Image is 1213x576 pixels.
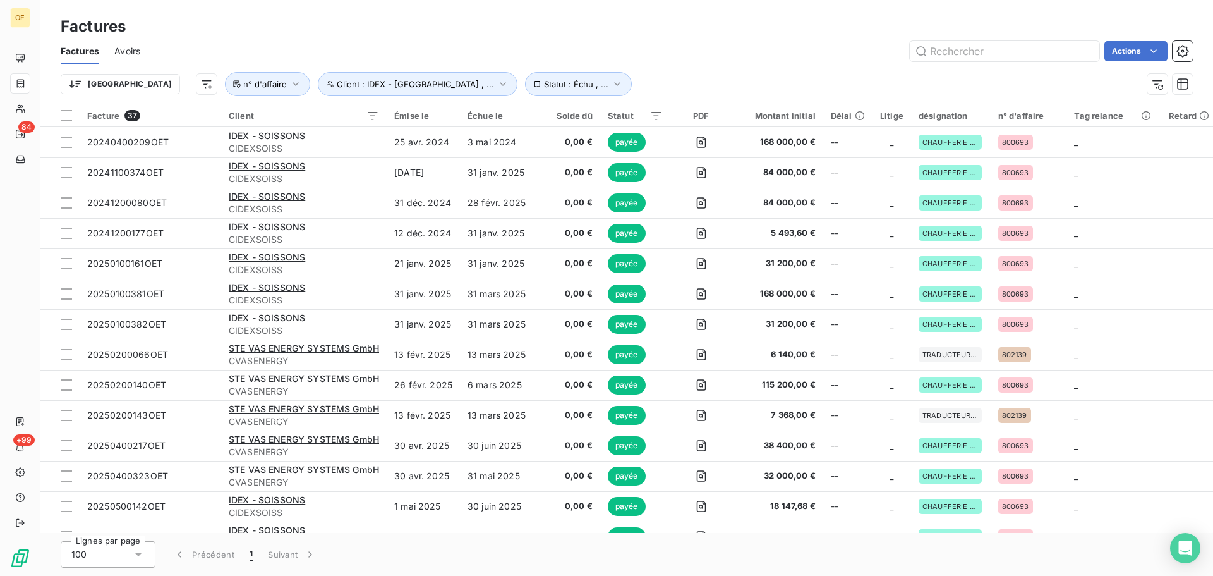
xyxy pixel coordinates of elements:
[18,121,35,133] span: 84
[740,439,816,452] span: 38 400,00 €
[823,461,872,491] td: --
[460,400,533,431] td: 13 mars 2025
[608,497,646,516] span: payée
[1169,111,1209,121] div: Retard
[1074,410,1078,420] span: _
[10,124,30,144] a: 84
[166,541,242,568] button: Précédent
[1074,228,1078,238] span: _
[260,541,324,568] button: Suivant
[87,470,168,481] span: 20250400323OET
[1002,290,1029,298] span: 800693
[87,349,168,360] span: 20250200066OET
[608,467,646,486] span: payée
[1002,351,1027,358] span: 802139
[87,319,166,329] span: 20250100382OET
[229,264,379,276] span: CIDEXSOISS
[229,142,379,155] span: CIDEXSOISS
[823,431,872,461] td: --
[387,279,460,309] td: 31 janv. 2025
[387,491,460,522] td: 1 mai 2025
[922,169,978,176] span: CHAUFFERIE BIOMASSE DES CISELEURS - SOISSONS
[229,312,305,323] span: IDEX - SOISSONS
[890,319,893,329] span: _
[740,379,816,391] span: 115 200,00 €
[229,385,379,398] span: CVASENERGY
[922,503,978,510] span: CHAUFFERIE BIOMASSE DES CISELEURS - SOISSONS
[831,111,865,121] div: Délai
[1074,197,1078,208] span: _
[823,400,872,431] td: --
[890,288,893,299] span: _
[608,224,646,243] span: payée
[541,409,593,422] span: 0,00 €
[229,343,379,353] span: STE VAS ENERGY SYSTEMS GmbH
[114,45,140,58] span: Avoirs
[1074,319,1078,329] span: _
[608,111,663,121] div: Statut
[922,442,978,450] span: CHAUFFERIE BIOMASSE DES CISELEURS - SOISSONS
[541,257,593,270] span: 0,00 €
[87,288,164,299] span: 20250100381OET
[387,218,460,248] td: 12 déc. 2024
[229,403,379,414] span: STE VAS ENERGY SYSTEMS GmbH
[541,227,593,240] span: 0,00 €
[1074,111,1154,121] div: Tag relance
[229,355,379,367] span: CVASENERGY
[823,218,872,248] td: --
[387,157,460,188] td: [DATE]
[823,309,872,340] td: --
[1074,531,1078,542] span: _
[337,79,494,89] span: Client : IDEX - [GEOGRAPHIC_DATA] , ...
[823,127,872,157] td: --
[922,230,978,237] span: CHAUFFERIE BIOMASSE DES CISELEURS - SOISSONS
[394,111,452,121] div: Émise le
[387,309,460,340] td: 31 janv. 2025
[87,137,169,147] span: 20240400209OET
[823,491,872,522] td: --
[468,111,526,121] div: Échue le
[1002,199,1029,207] span: 800693
[229,111,379,121] div: Client
[890,137,893,147] span: _
[229,476,379,489] span: CVASENERGY
[460,340,533,370] td: 13 mars 2025
[1074,501,1078,512] span: _
[922,381,978,389] span: CHAUFFERIE BIOMASSE DES CISELEURS - SOISSONS
[922,351,978,358] span: TRADUCTEUR OET POUR 1 SEMAINE
[740,257,816,270] span: 31 200,00 €
[1002,230,1029,237] span: 800693
[87,410,166,420] span: 20250200143OET
[229,252,305,262] span: IDEX - SOISSONS
[890,228,893,238] span: _
[387,370,460,400] td: 26 févr. 2025
[387,340,460,370] td: 13 févr. 2025
[387,248,460,279] td: 21 janv. 2025
[1074,379,1078,390] span: _
[460,522,533,552] td: 30 juin 2025
[61,74,180,94] button: [GEOGRAPHIC_DATA]
[890,258,893,269] span: _
[87,379,166,390] span: 20250200140OET
[910,41,1099,61] input: Rechercher
[460,461,533,491] td: 31 mai 2025
[823,340,872,370] td: --
[608,193,646,212] span: payée
[460,431,533,461] td: 30 juin 2025
[740,136,816,149] span: 168 000,00 €
[460,309,533,340] td: 31 mars 2025
[740,166,816,179] span: 84 000,00 €
[229,434,379,444] span: STE VAS ENERGY SYSTEMS GmbH
[740,348,816,361] span: 6 140,00 €
[1074,288,1078,299] span: _
[460,127,533,157] td: 3 mai 2024
[1002,503,1029,510] span: 800693
[1002,260,1029,267] span: 800693
[922,472,978,480] span: CHAUFFERIE BIOMASSE DES CISELEURS - SOISSONS
[318,72,517,96] button: Client : IDEX - [GEOGRAPHIC_DATA] , ...
[1002,169,1029,176] span: 800693
[460,188,533,218] td: 28 févr. 2025
[387,431,460,461] td: 30 avr. 2025
[1002,472,1029,480] span: 800693
[890,440,893,451] span: _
